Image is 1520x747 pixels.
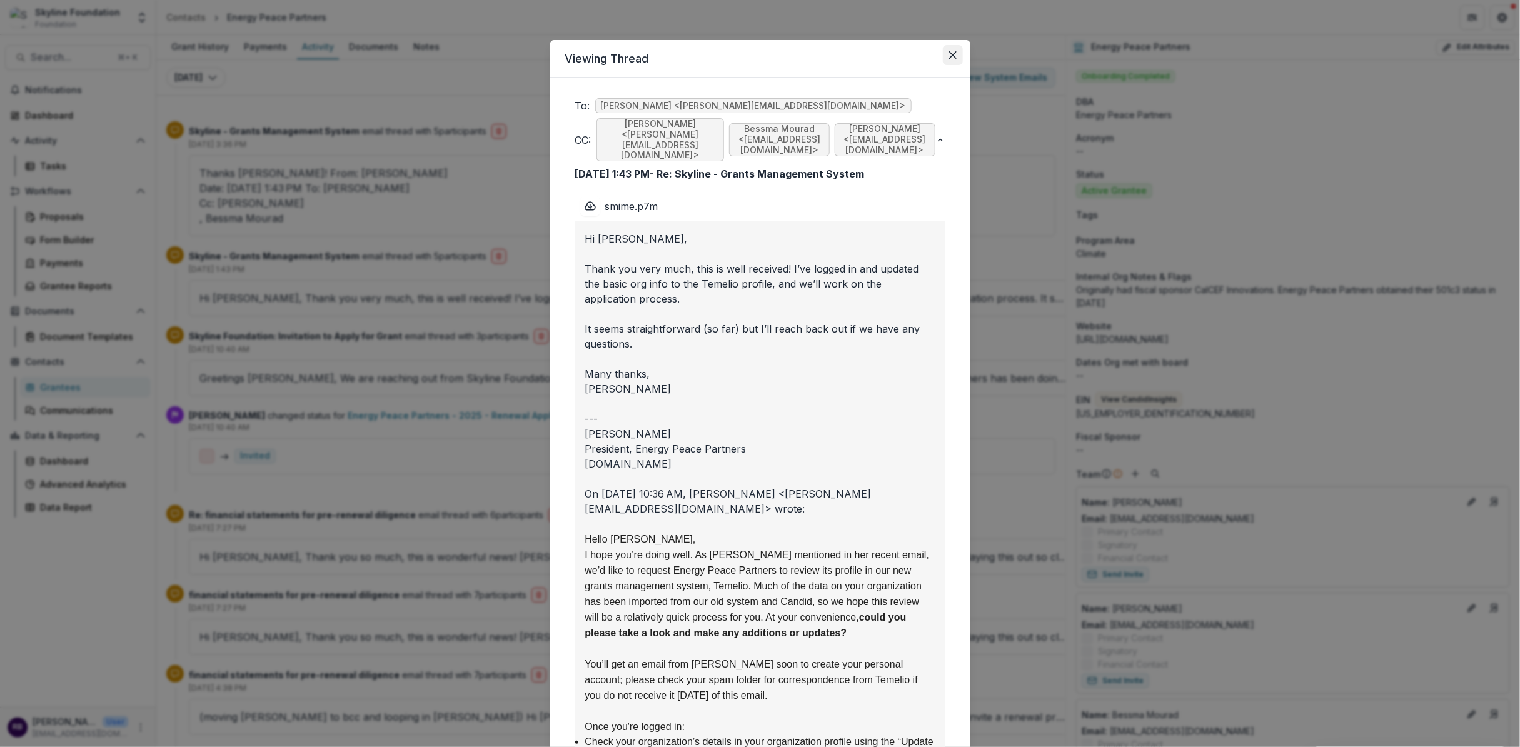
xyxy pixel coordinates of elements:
[585,366,935,381] div: Many thanks,
[585,721,685,732] span: Once you're logged in:
[595,98,912,113] span: [PERSON_NAME] <[PERSON_NAME][EMAIL_ADDRESS][DOMAIN_NAME]>
[575,166,865,181] p: [DATE] 1:43 PM - Re: Skyline - Grants Management System
[580,196,600,216] button: Download file
[585,458,672,470] a: [DOMAIN_NAME]
[585,381,935,396] div: [PERSON_NAME]
[835,123,935,156] span: [PERSON_NAME] <[EMAIL_ADDRESS][DOMAIN_NAME]>
[596,118,725,161] span: [PERSON_NAME] <[PERSON_NAME][EMAIL_ADDRESS][DOMAIN_NAME]>
[575,98,590,113] p: To:
[575,133,591,148] p: CC:
[585,659,918,701] span: You’ll get an email from [PERSON_NAME] soon to create your personal account; please check your sp...
[585,534,696,544] span: Hello [PERSON_NAME],
[585,261,935,306] div: Thank you very much, this is well received! I’ve logged in and updated the basic org info to the ...
[585,486,935,516] div: On [DATE] 10:36 AM, [PERSON_NAME] <[PERSON_NAME][EMAIL_ADDRESS][DOMAIN_NAME]> wrote:
[565,93,955,186] button: To:[PERSON_NAME] <[PERSON_NAME][EMAIL_ADDRESS][DOMAIN_NAME]>CC:[PERSON_NAME] <[PERSON_NAME][EMAIL...
[585,321,935,351] div: It seems straightforward (so far) but I’ll reach back out if we have any questions.
[550,40,970,78] header: Viewing Thread
[585,411,935,471] div: --- [PERSON_NAME] President, Energy Peace Partners
[729,123,830,156] span: Bessma Mourad <[EMAIL_ADDRESS][DOMAIN_NAME]>
[605,199,658,214] p: smime.p7m
[585,549,930,638] span: I hope you’re doing well. As [PERSON_NAME] mentioned in her recent email, we’d like to request En...
[943,45,963,65] button: Close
